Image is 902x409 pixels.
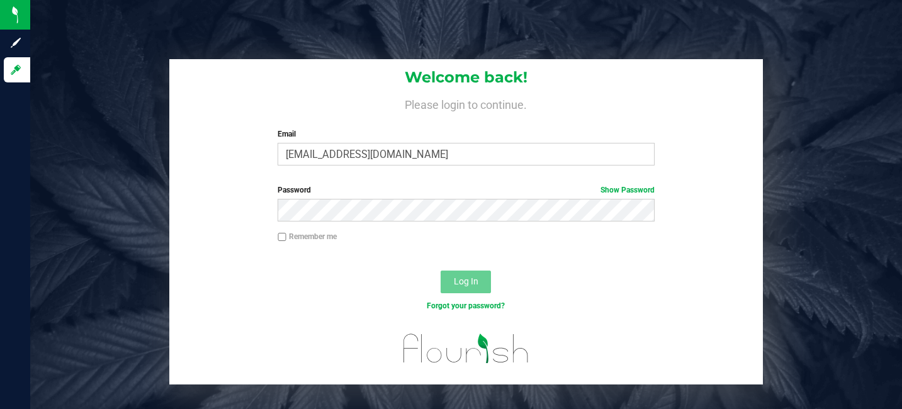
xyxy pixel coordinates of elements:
[9,36,22,49] inline-svg: Sign up
[169,69,763,86] h1: Welcome back!
[169,96,763,111] h4: Please login to continue.
[600,186,655,194] a: Show Password
[278,186,311,194] span: Password
[441,271,491,293] button: Log In
[427,301,505,310] a: Forgot your password?
[278,233,286,242] input: Remember me
[392,325,541,373] img: flourish_logo.svg
[278,128,655,140] label: Email
[9,64,22,76] inline-svg: Log in
[278,231,337,242] label: Remember me
[454,276,478,286] span: Log In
